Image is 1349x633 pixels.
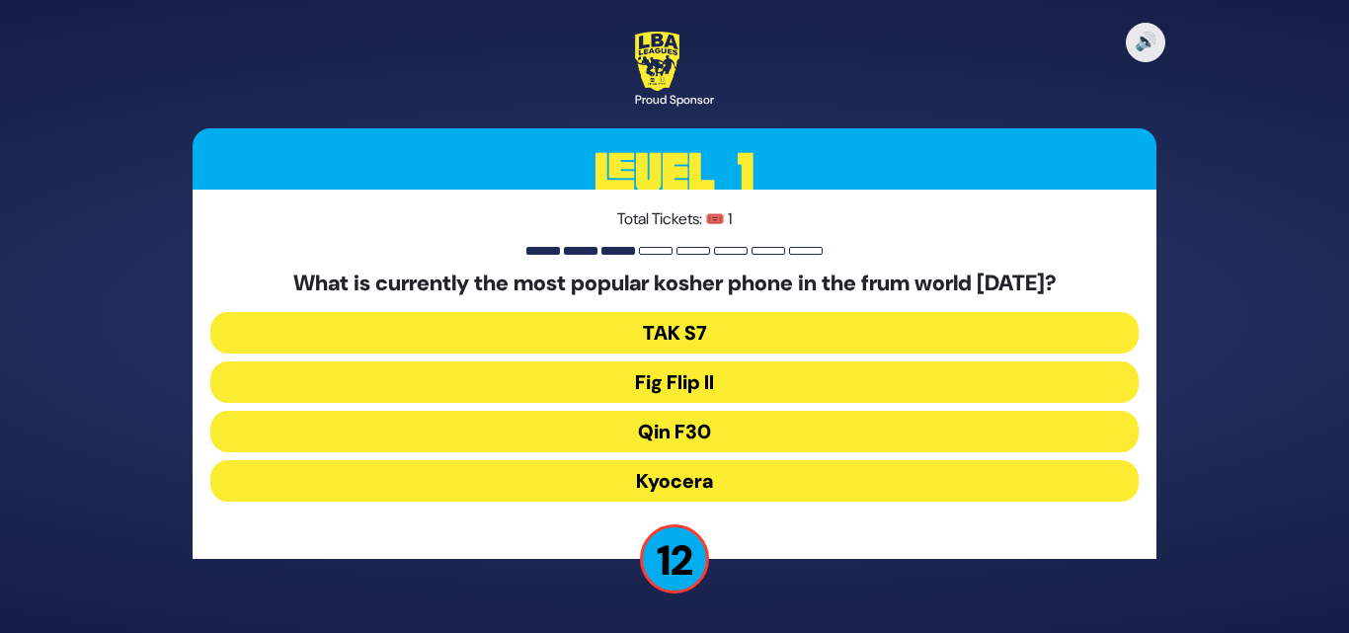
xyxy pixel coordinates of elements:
img: LBA [635,32,679,91]
p: 12 [640,524,709,593]
p: Total Tickets: 🎟️ 1 [210,207,1139,231]
button: Kyocera [210,460,1139,502]
h3: Level 1 [193,128,1156,217]
button: TAK S7 [210,312,1139,354]
button: Qin F30 [210,411,1139,452]
div: Proud Sponsor [635,91,714,109]
button: Fig Flip II [210,361,1139,403]
h5: What is currently the most popular kosher phone in the frum world [DATE]? [210,271,1139,296]
button: 🔊 [1126,23,1165,62]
